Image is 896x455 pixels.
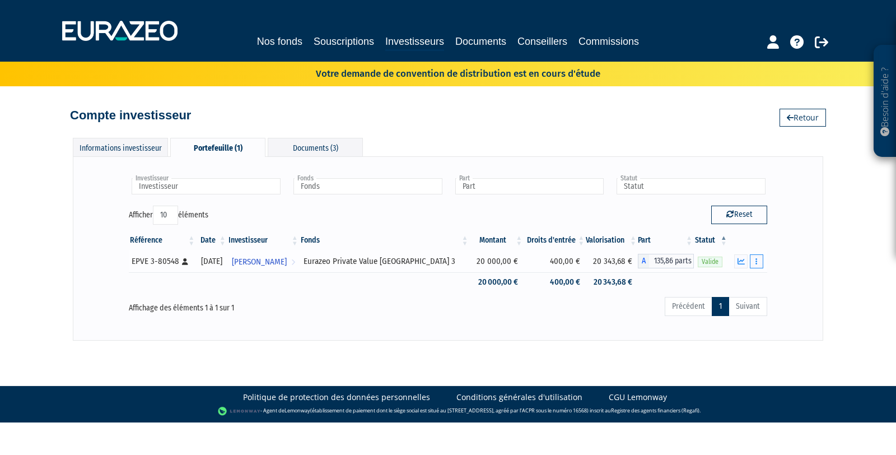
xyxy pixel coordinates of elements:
p: Besoin d'aide ? [879,51,892,152]
a: Investisseurs [385,34,444,51]
th: Date: activer pour trier la colonne par ordre croissant [196,231,227,250]
a: Nos fonds [257,34,302,49]
a: Retour [780,109,826,127]
a: Conseillers [517,34,567,49]
td: 20 000,00 € [469,250,524,272]
a: [PERSON_NAME] [227,250,300,272]
div: Eurazeo Private Value [GEOGRAPHIC_DATA] 3 [304,256,466,267]
td: 20 343,68 € [586,250,638,272]
span: A [638,254,649,268]
td: 20 000,00 € [469,272,524,292]
td: 400,00 € [524,250,586,272]
span: [PERSON_NAME] [232,252,287,272]
a: Registre des agents financiers (Regafi) [611,407,699,414]
p: Votre demande de convention de distribution est en cours d'étude [283,64,600,81]
span: Valide [698,257,722,267]
h4: Compte investisseur [70,109,191,122]
button: Reset [711,206,767,224]
i: Voir l'investisseur [291,252,295,272]
th: Fonds: activer pour trier la colonne par ordre croissant [300,231,470,250]
th: Référence : activer pour trier la colonne par ordre croissant [129,231,196,250]
a: 1 [712,297,729,316]
span: 135,86 parts [649,254,694,268]
div: Portefeuille (1) [170,138,265,157]
a: Lemonway [284,407,310,414]
a: Documents [455,34,506,49]
label: Afficher éléments [129,206,208,225]
td: 400,00 € [524,272,586,292]
a: Souscriptions [314,34,374,49]
img: logo-lemonway.png [218,406,261,417]
th: Statut : activer pour trier la colonne par ordre d&eacute;croissant [694,231,729,250]
img: 1732889491-logotype_eurazeo_blanc_rvb.png [62,21,178,41]
div: [DATE] [200,256,223,267]
th: Montant: activer pour trier la colonne par ordre croissant [469,231,524,250]
th: Investisseur: activer pour trier la colonne par ordre croissant [227,231,300,250]
div: - Agent de (établissement de paiement dont le siège social est situé au [STREET_ADDRESS], agréé p... [11,406,885,417]
div: EPVE 3-80548 [132,256,192,267]
a: Conditions générales d'utilisation [456,392,582,403]
i: [Français] Personne physique [182,258,188,265]
th: Valorisation: activer pour trier la colonne par ordre croissant [586,231,638,250]
div: Documents (3) [268,138,363,156]
div: Affichage des éléments 1 à 1 sur 1 [129,296,385,314]
th: Part: activer pour trier la colonne par ordre croissant [638,231,694,250]
a: CGU Lemonway [609,392,667,403]
th: Droits d'entrée: activer pour trier la colonne par ordre croissant [524,231,586,250]
div: A - Eurazeo Private Value Europe 3 [638,254,694,268]
a: Politique de protection des données personnelles [243,392,430,403]
td: 20 343,68 € [586,272,638,292]
div: Informations investisseur [73,138,168,156]
select: Afficheréléments [153,206,178,225]
a: Commissions [578,34,639,49]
